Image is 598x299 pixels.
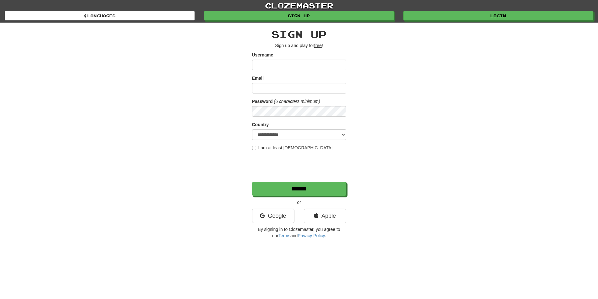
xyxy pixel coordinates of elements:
label: Email [252,75,264,81]
input: I am at least [DEMOGRAPHIC_DATA] [252,146,256,150]
h2: Sign up [252,29,346,39]
u: free [314,43,322,48]
a: Sign up [204,11,394,20]
a: Languages [5,11,195,20]
a: Login [403,11,593,20]
a: Privacy Policy [298,233,325,238]
label: Username [252,52,273,58]
p: By signing in to Clozemaster, you agree to our and . [252,226,346,239]
label: Country [252,121,269,128]
p: Sign up and play for ! [252,42,346,49]
p: or [252,199,346,206]
em: (6 characters minimum) [274,99,320,104]
iframe: reCAPTCHA [252,154,347,179]
a: Terms [278,233,290,238]
a: Apple [304,209,346,223]
label: Password [252,98,273,104]
label: I am at least [DEMOGRAPHIC_DATA] [252,145,333,151]
a: Google [252,209,294,223]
